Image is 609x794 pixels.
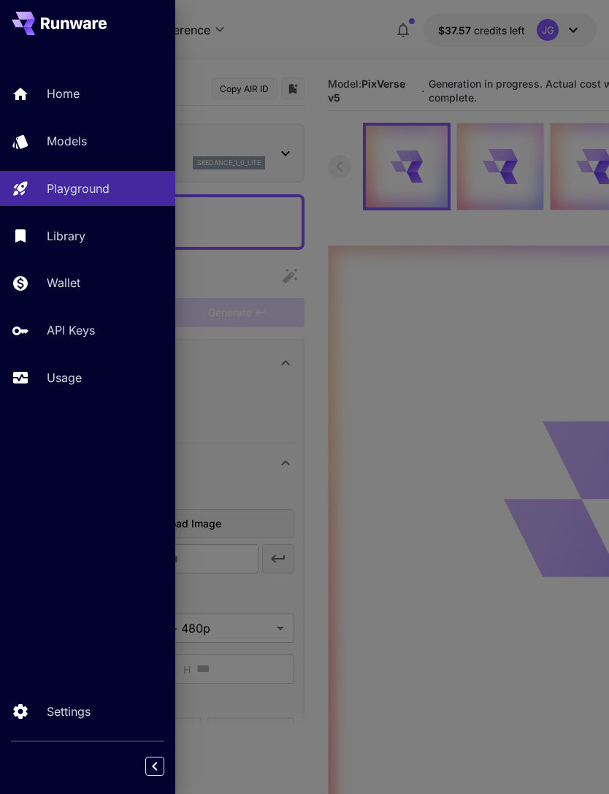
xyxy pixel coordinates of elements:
[47,132,87,150] p: Models
[47,321,95,339] p: API Keys
[145,757,164,776] button: Collapse sidebar
[47,227,85,245] p: Library
[47,703,91,720] p: Settings
[47,180,110,197] p: Playground
[47,85,80,102] p: Home
[47,274,80,291] p: Wallet
[47,369,82,386] p: Usage
[156,753,175,779] div: Collapse sidebar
